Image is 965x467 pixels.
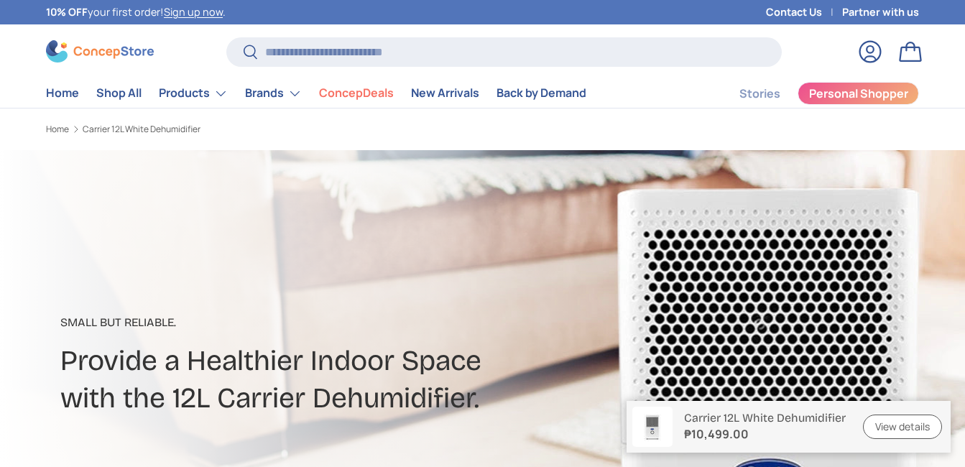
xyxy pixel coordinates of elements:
[60,343,612,417] h2: Provide a Healthier Indoor Space with the 12L Carrier Dehumidifier.
[83,125,200,134] a: Carrier 12L White Dehumidifier
[150,79,236,108] summary: Products
[632,407,673,447] img: carrier-dehumidifier-12-liter-full-view-concepstore
[46,79,79,107] a: Home
[684,425,846,443] strong: ₱10,499.00
[46,5,88,19] strong: 10% OFF
[319,79,394,107] a: ConcepDeals
[46,79,586,108] nav: Primary
[842,4,919,20] a: Partner with us
[46,125,69,134] a: Home
[798,82,919,105] a: Personal Shopper
[739,80,780,108] a: Stories
[159,79,228,108] a: Products
[236,79,310,108] summary: Brands
[705,79,919,108] nav: Secondary
[46,123,509,136] nav: Breadcrumbs
[46,4,226,20] p: your first order! .
[60,314,612,331] p: Small But Reliable.
[684,411,846,425] p: Carrier 12L White Dehumidifier
[863,415,942,440] a: View details
[809,88,908,99] span: Personal Shopper
[96,79,142,107] a: Shop All
[766,4,842,20] a: Contact Us
[411,79,479,107] a: New Arrivals
[497,79,586,107] a: Back by Demand
[245,79,302,108] a: Brands
[164,5,223,19] a: Sign up now
[46,40,154,63] img: ConcepStore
